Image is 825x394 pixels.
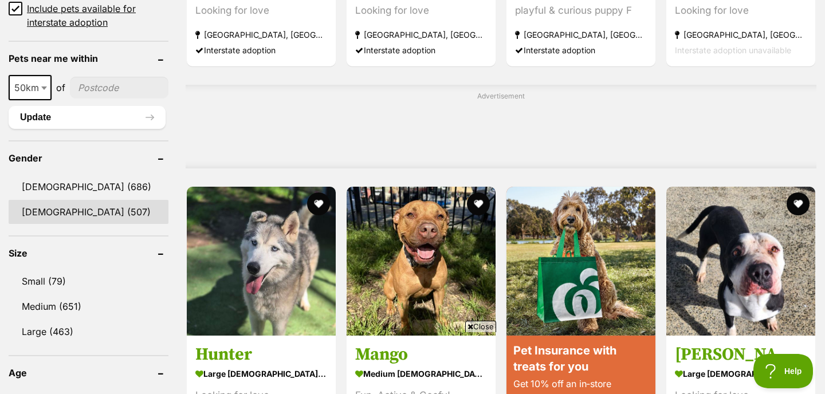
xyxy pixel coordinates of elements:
iframe: Advertisement [204,337,621,388]
span: Close [465,321,496,332]
div: playful & curious puppy F [515,3,647,18]
strong: [GEOGRAPHIC_DATA], [GEOGRAPHIC_DATA] [355,27,487,42]
strong: large [DEMOGRAPHIC_DATA] Dog [675,365,807,382]
strong: [GEOGRAPHIC_DATA], [GEOGRAPHIC_DATA] [195,27,327,42]
span: Interstate adoption unavailable [675,45,791,55]
header: Pets near me within [9,53,168,64]
span: 50km [9,75,52,100]
a: [DEMOGRAPHIC_DATA] (507) [9,200,168,224]
header: Gender [9,153,168,163]
button: favourite [787,192,810,215]
img: Gus - American Staffordshire Terrier Dog [666,187,815,336]
div: Interstate adoption [515,42,647,58]
span: Include pets available for interstate adoption [27,2,168,29]
header: Age [9,368,168,378]
div: Looking for love [195,3,327,18]
span: of [56,81,65,94]
input: postcode [70,77,168,98]
h3: [PERSON_NAME] [675,344,807,365]
a: Medium (651) [9,294,168,318]
div: Looking for love [675,3,807,18]
a: Small (79) [9,269,168,293]
div: Looking for love [355,3,487,18]
span: 50km [10,80,50,96]
button: favourite [467,192,490,215]
iframe: Help Scout Beacon - Open [753,354,814,388]
div: Interstate adoption [195,42,327,58]
strong: large [DEMOGRAPHIC_DATA] Dog [195,365,327,382]
a: Include pets available for interstate adoption [9,2,168,29]
strong: [GEOGRAPHIC_DATA], [GEOGRAPHIC_DATA] [515,27,647,42]
strong: [GEOGRAPHIC_DATA], [GEOGRAPHIC_DATA] [675,27,807,42]
button: Update [9,106,166,129]
header: Size [9,248,168,258]
a: Large (463) [9,320,168,344]
h3: Hunter [195,344,327,365]
img: Mango - American Staffordshire Terrier Dog [347,187,496,336]
a: [DEMOGRAPHIC_DATA] (686) [9,175,168,199]
div: Interstate adoption [355,42,487,58]
img: Hunter - Siberian Husky Dog [187,187,336,336]
div: Advertisement [186,85,816,168]
button: favourite [307,192,330,215]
